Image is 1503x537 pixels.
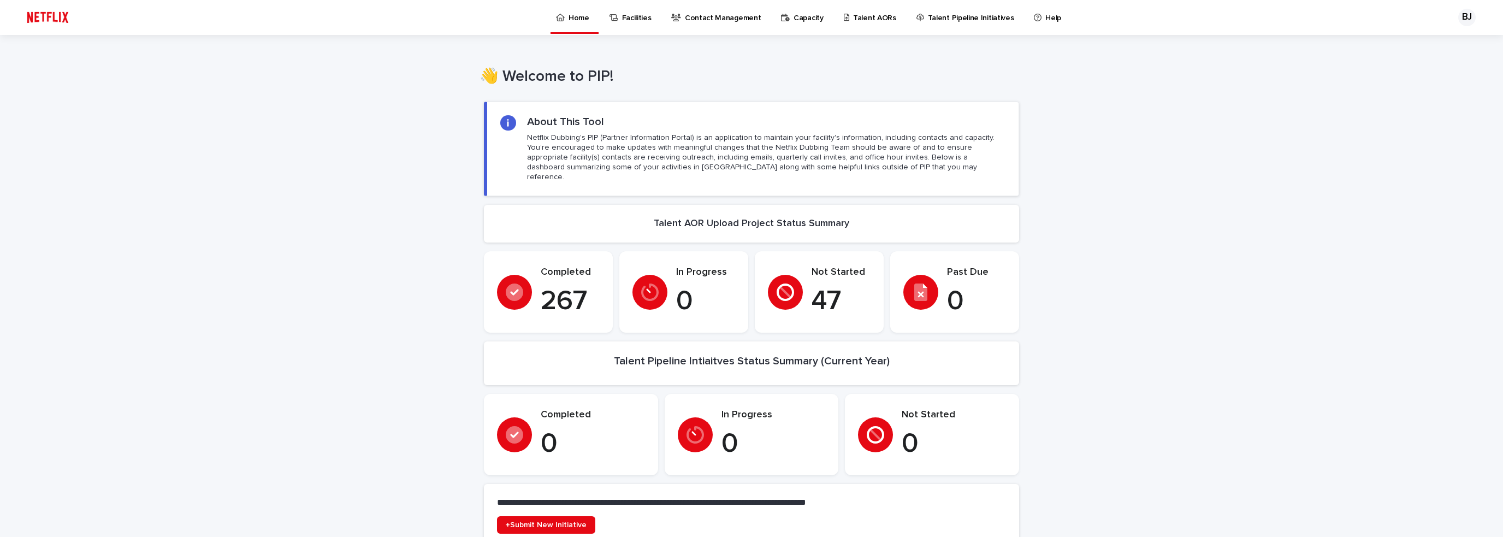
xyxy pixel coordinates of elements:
p: Not Started [812,267,871,279]
a: +Submit New Initiative [497,516,595,534]
h2: Talent Pipeline Intiaitves Status Summary (Current Year) [614,355,890,368]
p: Completed [541,267,600,279]
h1: 👋 Welcome to PIP! [480,68,1015,86]
p: Completed [541,409,645,421]
h2: Talent AOR Upload Project Status Summary [654,218,849,230]
div: BJ [1458,9,1476,26]
img: ifQbXi3ZQGMSEF7WDB7W [22,7,74,28]
p: 0 [541,428,645,461]
p: 267 [541,285,600,318]
span: +Submit New Initiative [506,521,587,529]
p: Not Started [902,409,1006,421]
p: 0 [902,428,1006,461]
p: 0 [721,428,826,461]
h2: About This Tool [527,115,604,128]
p: In Progress [721,409,826,421]
p: 0 [676,285,735,318]
p: Netflix Dubbing's PIP (Partner Information Portal) is an application to maintain your facility's ... [527,133,1005,182]
p: 0 [947,285,1006,318]
p: 47 [812,285,871,318]
p: Past Due [947,267,1006,279]
p: In Progress [676,267,735,279]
